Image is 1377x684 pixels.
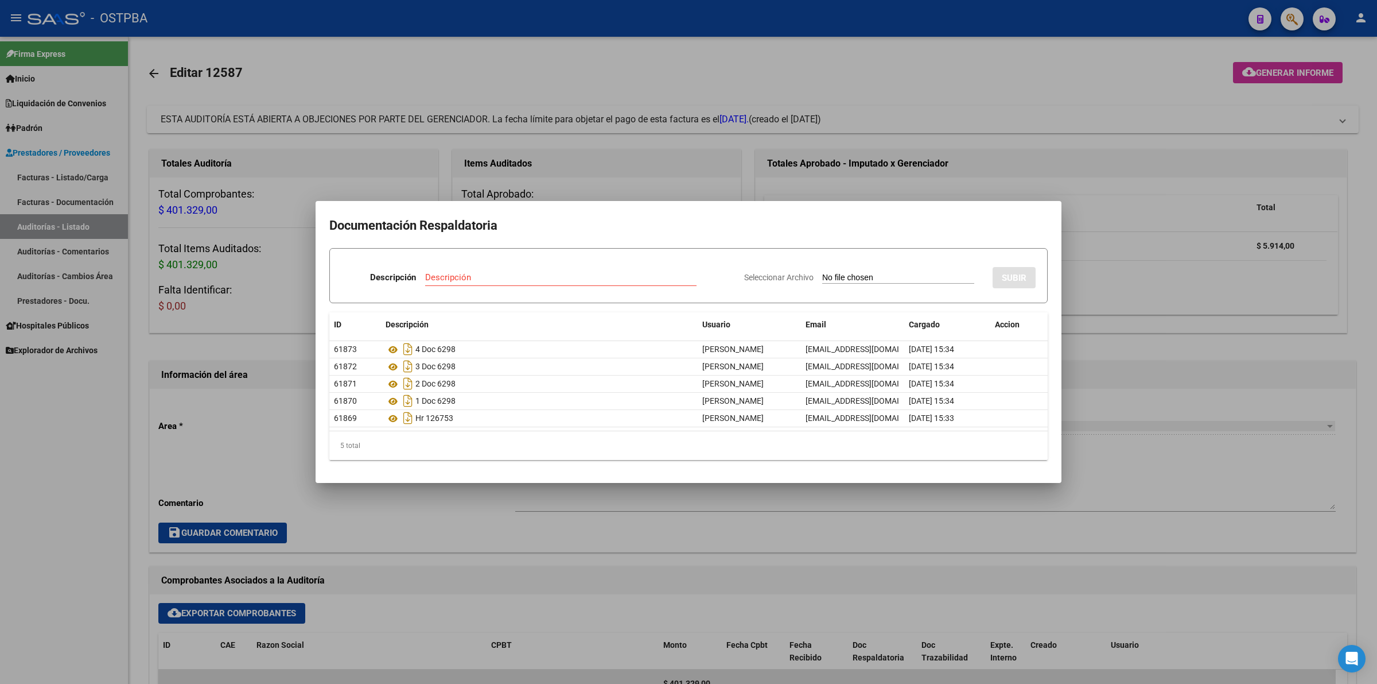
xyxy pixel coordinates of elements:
span: [EMAIL_ADDRESS][DOMAIN_NAME] [806,379,933,388]
span: Email [806,320,826,329]
div: 1 Doc 6298 [386,392,693,410]
span: 61871 [334,379,357,388]
div: 3 Doc 6298 [386,357,693,376]
span: [PERSON_NAME] [702,414,764,423]
span: ID [334,320,341,329]
div: 2 Doc 6298 [386,374,693,393]
span: [DATE] 15:34 [909,362,954,371]
div: Hr 126753 [386,409,693,427]
button: SUBIR [993,267,1036,288]
span: [PERSON_NAME] [702,396,764,405]
span: 61869 [334,414,357,423]
span: [EMAIL_ADDRESS][DOMAIN_NAME] [806,414,933,423]
span: [DATE] 15:34 [909,345,954,354]
i: Descargar documento [400,409,415,427]
i: Descargar documento [400,374,415,393]
span: 61870 [334,396,357,405]
span: [EMAIL_ADDRESS][DOMAIN_NAME] [806,345,933,354]
datatable-header-cell: Email [801,312,904,337]
span: 61872 [334,362,357,371]
datatable-header-cell: Descripción [381,312,698,337]
p: Descripción [370,271,416,284]
span: [DATE] 15:34 [909,379,954,388]
span: Seleccionar Archivo [744,273,814,282]
i: Descargar documento [400,340,415,358]
span: [EMAIL_ADDRESS][DOMAIN_NAME] [806,396,933,405]
div: Open Intercom Messenger [1338,645,1366,673]
span: [PERSON_NAME] [702,379,764,388]
span: SUBIR [1002,273,1026,283]
span: [DATE] 15:34 [909,396,954,405]
span: [DATE] 15:33 [909,414,954,423]
datatable-header-cell: Cargado [904,312,990,337]
i: Descargar documento [400,392,415,410]
datatable-header-cell: Accion [990,312,1048,337]
div: 5 total [329,431,1048,460]
datatable-header-cell: Usuario [698,312,801,337]
datatable-header-cell: ID [329,312,381,337]
span: [EMAIL_ADDRESS][DOMAIN_NAME] [806,362,933,371]
div: 4 Doc 6298 [386,340,693,358]
span: Cargado [909,320,940,329]
span: Descripción [386,320,429,329]
span: [PERSON_NAME] [702,362,764,371]
h2: Documentación Respaldatoria [329,215,1048,237]
span: [PERSON_NAME] [702,345,764,354]
span: Usuario [702,320,730,329]
span: Accion [995,320,1020,329]
span: 61873 [334,345,357,354]
i: Descargar documento [400,357,415,376]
